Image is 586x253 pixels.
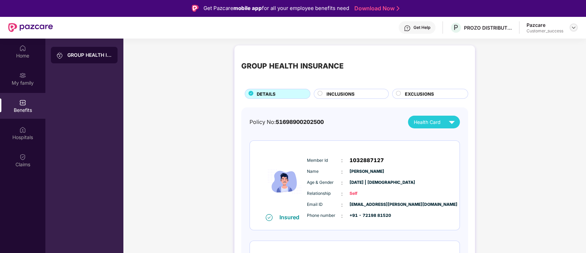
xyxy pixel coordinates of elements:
[341,190,343,198] span: :
[341,168,343,176] span: :
[354,5,397,12] a: Download Now
[408,116,460,128] button: Health Card
[341,179,343,187] span: :
[19,72,26,79] img: svg+xml;base64,PHN2ZyB3aWR0aD0iMjAiIGhlaWdodD0iMjAiIHZpZXdCb3g9IjAgMCAyMCAyMCIgZmlsbD0ibm9uZSIgeG...
[192,5,199,12] img: Logo
[307,157,341,164] span: Member Id
[8,23,53,32] img: New Pazcare Logo
[446,116,458,128] img: svg+xml;base64,PHN2ZyB4bWxucz0iaHR0cDovL3d3dy53My5vcmcvMjAwMC9zdmciIHZpZXdCb3g9IjAgMCAyNCAyNCIgd2...
[279,214,303,221] div: Insured
[350,201,384,208] span: [EMAIL_ADDRESS][PERSON_NAME][DOMAIN_NAME]
[233,5,262,11] strong: mobile app
[241,61,344,72] div: GROUP HEALTH INSURANCE
[350,156,384,165] span: 1032887127
[19,99,26,106] img: svg+xml;base64,PHN2ZyBpZD0iQmVuZWZpdHMiIHhtbG5zPSJodHRwOi8vd3d3LnczLm9yZy8yMDAwL3N2ZyIgd2lkdGg9Ij...
[341,201,343,209] span: :
[350,168,384,175] span: [PERSON_NAME]
[341,157,343,164] span: :
[397,5,399,12] img: Stroke
[19,45,26,52] img: svg+xml;base64,PHN2ZyBpZD0iSG9tZSIgeG1sbnM9Imh0dHA6Ly93d3cudzMub3JnLzIwMDAvc3ZnIiB3aWR0aD0iMjAiIG...
[307,168,341,175] span: Name
[527,28,563,34] div: Customer_success
[307,212,341,219] span: Phone number
[350,179,384,186] span: [DATE] | [DEMOGRAPHIC_DATA]
[341,212,343,220] span: :
[250,118,324,126] div: Policy No:
[307,190,341,197] span: Relationship
[19,154,26,160] img: svg+xml;base64,PHN2ZyBpZD0iQ2xhaW0iIHhtbG5zPSJodHRwOi8vd3d3LnczLm9yZy8yMDAwL3N2ZyIgd2lkdGg9IjIwIi...
[571,25,576,30] img: svg+xml;base64,PHN2ZyBpZD0iRHJvcGRvd24tMzJ4MzIiIHhtbG5zPSJodHRwOi8vd3d3LnczLm9yZy8yMDAwL3N2ZyIgd2...
[413,25,430,30] div: Get Help
[203,4,349,12] div: Get Pazcare for all your employee benefits need
[266,214,273,221] img: svg+xml;base64,PHN2ZyB4bWxucz0iaHR0cDovL3d3dy53My5vcmcvMjAwMC9zdmciIHdpZHRoPSIxNiIgaGVpZ2h0PSIxNi...
[414,118,441,126] span: Health Card
[527,22,563,28] div: Pazcare
[264,150,305,213] img: icon
[454,23,458,32] span: P
[257,91,276,97] span: DETAILS
[350,212,384,219] span: +91 - 72198 81520
[276,119,324,125] span: 51698900202500
[307,201,341,208] span: Email ID
[19,126,26,133] img: svg+xml;base64,PHN2ZyBpZD0iSG9zcGl0YWxzIiB4bWxucz0iaHR0cDovL3d3dy53My5vcmcvMjAwMC9zdmciIHdpZHRoPS...
[56,52,63,59] img: svg+xml;base64,PHN2ZyB3aWR0aD0iMjAiIGhlaWdodD0iMjAiIHZpZXdCb3g9IjAgMCAyMCAyMCIgZmlsbD0ibm9uZSIgeG...
[404,25,411,32] img: svg+xml;base64,PHN2ZyBpZD0iSGVscC0zMngzMiIgeG1sbnM9Imh0dHA6Ly93d3cudzMub3JnLzIwMDAvc3ZnIiB3aWR0aD...
[67,52,112,59] div: GROUP HEALTH INSURANCE
[307,179,341,186] span: Age & Gender
[464,24,512,31] div: PROZO DISTRIBUTION PRIVATE LIMITED
[350,190,384,197] span: Self
[405,91,434,97] span: EXCLUSIONS
[327,91,355,97] span: INCLUSIONS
